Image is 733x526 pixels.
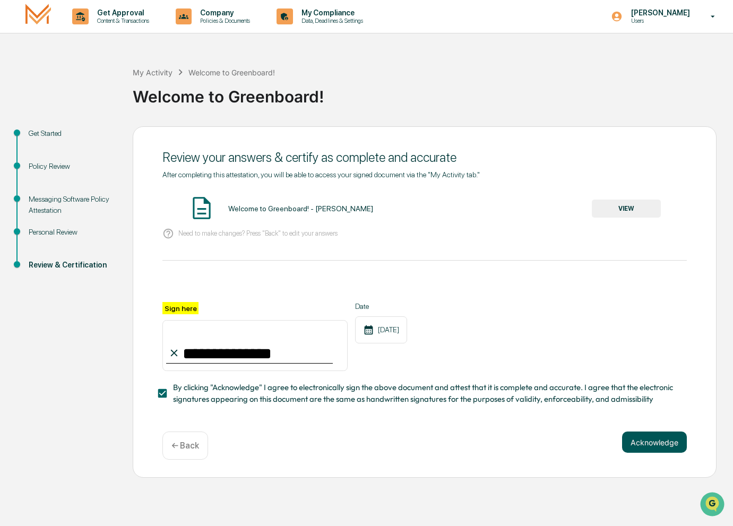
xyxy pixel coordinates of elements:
div: Review & Certification [29,260,116,271]
img: Document Icon [188,195,215,221]
div: Start new chat [36,81,174,92]
p: Content & Transactions [89,17,154,24]
span: Preclearance [21,134,68,144]
div: Personal Review [29,227,116,238]
span: By clicking "Acknowledge" I agree to electronically sign the above document and attest that it is... [173,382,678,406]
p: How can we help? [11,22,193,39]
button: Acknowledge [622,432,687,453]
p: ← Back [171,441,199,451]
div: 🔎 [11,155,19,163]
span: Pylon [106,180,128,188]
div: 🖐️ [11,135,19,143]
div: Policy Review [29,161,116,172]
div: Messaging Software Policy Attestation [29,194,116,216]
p: Get Approval [89,8,154,17]
span: Attestations [88,134,132,144]
a: 🖐️Preclearance [6,130,73,149]
label: Sign here [162,302,199,314]
a: Powered byPylon [75,179,128,188]
div: 🗄️ [77,135,85,143]
div: My Activity [133,68,173,77]
div: Welcome to Greenboard! [188,68,275,77]
a: 🔎Data Lookup [6,150,71,169]
div: Welcome to Greenboard! - [PERSON_NAME] [228,204,373,213]
iframe: Open customer support [699,491,728,520]
p: [PERSON_NAME] [623,8,695,17]
div: [DATE] [355,316,407,343]
img: 1746055101610-c473b297-6a78-478c-a979-82029cc54cd1 [11,81,30,100]
p: My Compliance [293,8,368,17]
label: Date [355,302,407,311]
span: After completing this attestation, you will be able to access your signed document via the "My Ac... [162,170,480,179]
div: Get Started [29,128,116,139]
p: Need to make changes? Press "Back" to edit your answers [178,229,338,237]
div: Welcome to Greenboard! [133,79,728,106]
p: Data, Deadlines & Settings [293,17,368,24]
button: Start new chat [180,84,193,97]
img: logo [25,4,51,29]
p: Company [192,8,255,17]
span: Data Lookup [21,154,67,165]
div: We're available if you need us! [36,92,134,100]
a: 🗄️Attestations [73,130,136,149]
button: VIEW [592,200,661,218]
div: Review your answers & certify as complete and accurate [162,150,687,165]
p: Policies & Documents [192,17,255,24]
p: Users [623,17,695,24]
